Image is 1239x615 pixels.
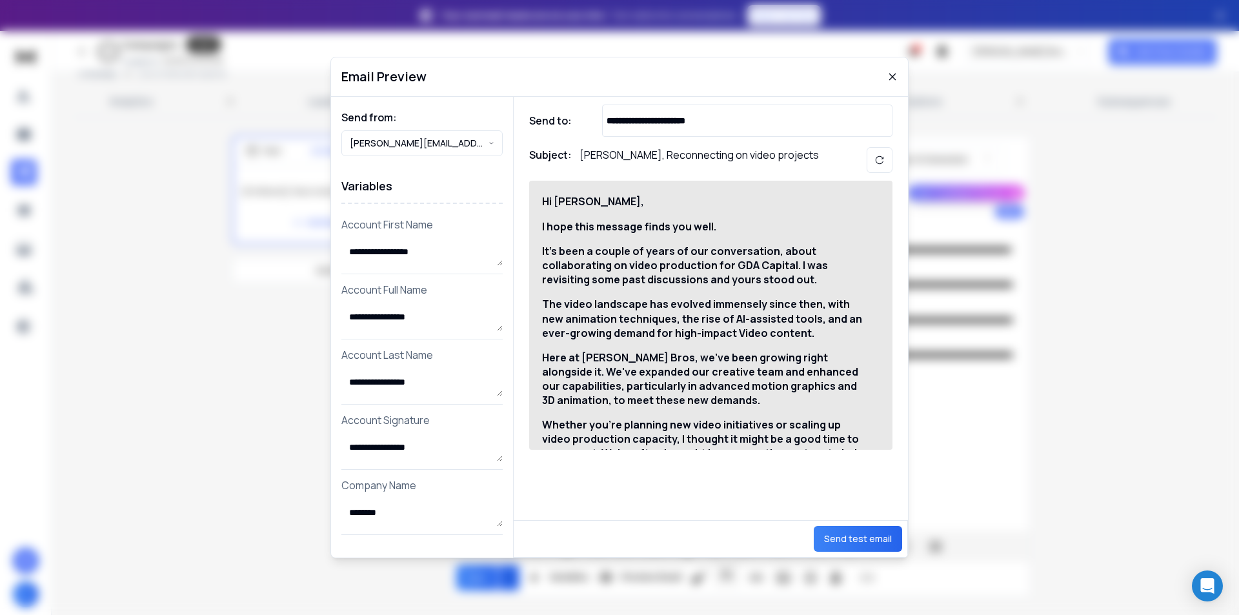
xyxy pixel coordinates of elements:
[341,68,427,86] h1: Email Preview
[814,526,902,552] button: Send test email
[579,147,819,173] p: [PERSON_NAME], Reconnecting on video projects
[341,282,503,297] p: Account Full Name
[542,219,865,234] p: I hope this message finds you well.
[341,543,503,558] p: Email
[341,217,503,232] p: Account First Name
[542,350,865,407] p: Here at [PERSON_NAME] Bros, we’ve been growing right alongside it. We've expanded our creative te...
[341,412,503,428] p: Account Signature
[529,147,572,173] h1: Subject:
[542,297,865,339] p: The video landscape has evolved immensely since then, with new animation techniques, the rise of ...
[341,110,503,125] h1: Send from:
[542,418,865,474] p: Whether you're planning new video initiatives or scaling up video production capacity, I thought ...
[542,244,865,287] p: It's been a couple of years of our conversation, about collaborating on video production for GDA ...
[350,137,489,150] p: [PERSON_NAME][EMAIL_ADDRESS][PERSON_NAME][DOMAIN_NAME]
[341,347,503,363] p: Account Last Name
[542,194,865,209] p: Hi [PERSON_NAME],
[529,113,581,128] h1: Send to:
[1192,570,1223,601] div: Open Intercom Messenger
[341,478,503,493] p: Company Name
[341,169,503,204] h1: Variables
